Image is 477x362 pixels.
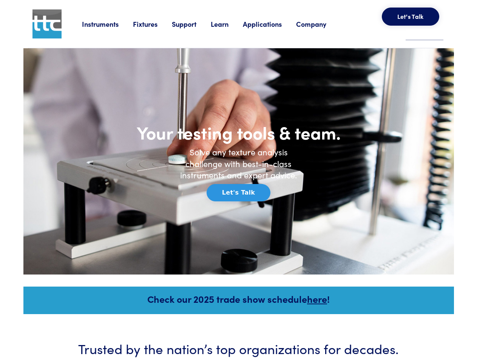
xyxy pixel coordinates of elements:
a: Fixtures [133,19,172,29]
a: Instruments [82,19,133,29]
img: ttc_logo_1x1_v1.0.png [32,9,62,38]
h1: Your testing tools & team. [110,121,367,143]
a: Applications [243,19,296,29]
h6: Solve any texture analysis challenge with best-in-class instruments and expert advice. [174,146,303,181]
a: Learn [211,19,243,29]
a: Support [172,19,211,29]
a: here [307,292,327,305]
h3: Trusted by the nation’s top organizations for decades. [46,339,431,357]
button: Let's Talk [207,184,270,201]
button: Let's Talk [382,8,439,26]
a: Company [296,19,341,29]
h5: Check our 2025 trade show schedule ! [34,292,444,305]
